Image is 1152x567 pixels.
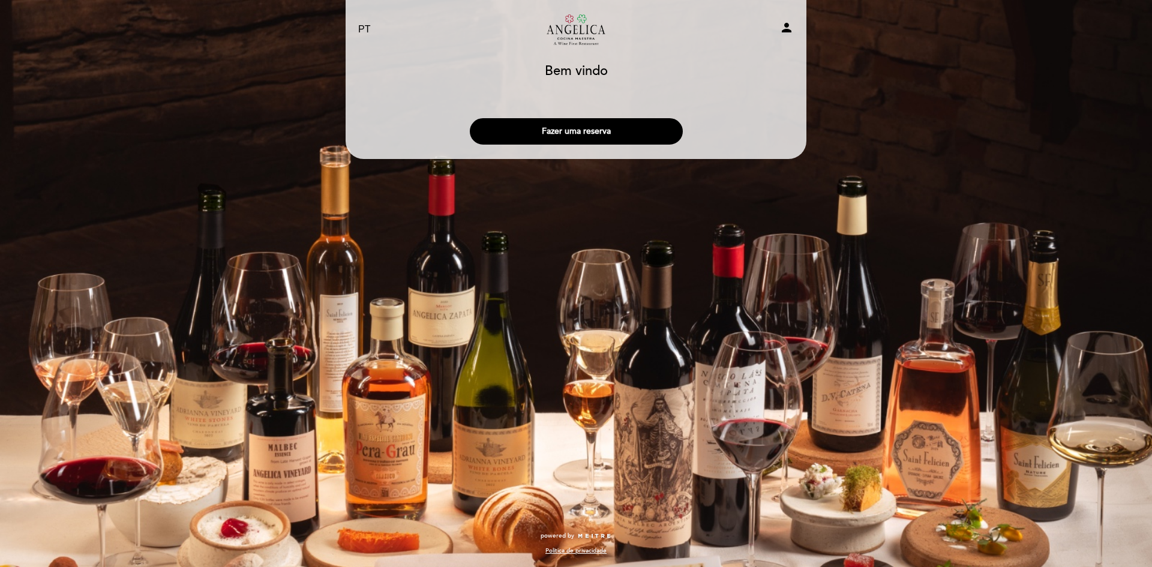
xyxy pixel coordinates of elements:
[470,118,683,145] button: Fazer uma reserva
[779,20,794,39] button: person
[541,532,611,540] a: powered by
[501,13,651,46] a: Restaurante [PERSON_NAME] Maestra
[545,64,608,79] h1: Bem vindo
[541,532,574,540] span: powered by
[545,547,607,555] a: Política de privacidade
[577,533,611,539] img: MEITRE
[779,20,794,35] i: person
